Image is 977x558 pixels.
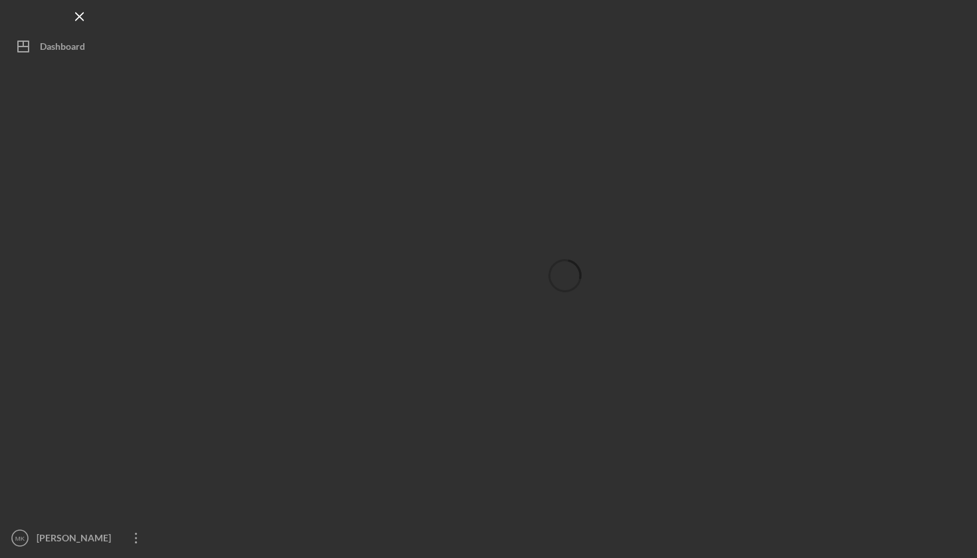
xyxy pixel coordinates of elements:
[7,525,153,551] button: MK[PERSON_NAME]
[7,33,153,60] button: Dashboard
[33,525,120,555] div: [PERSON_NAME]
[15,535,25,542] text: MK
[40,33,85,63] div: Dashboard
